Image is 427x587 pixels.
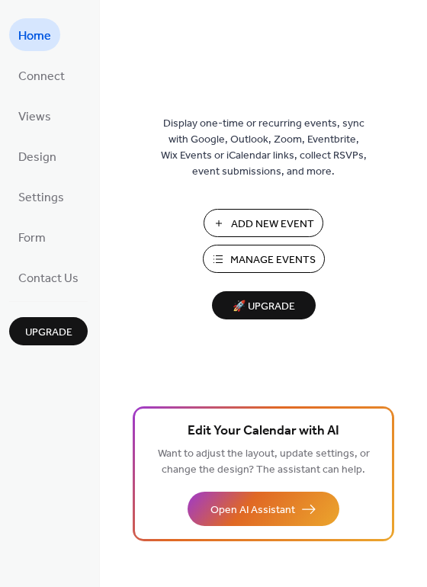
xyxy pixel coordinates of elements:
[25,325,72,341] span: Upgrade
[18,267,79,290] span: Contact Us
[9,261,88,293] a: Contact Us
[9,99,60,132] a: Views
[221,297,307,317] span: 🚀 Upgrade
[161,116,367,180] span: Display one-time or recurring events, sync with Google, Outlook, Zoom, Eventbrite, Wix Events or ...
[188,492,339,526] button: Open AI Assistant
[9,317,88,345] button: Upgrade
[18,65,65,88] span: Connect
[9,180,73,213] a: Settings
[9,18,60,51] a: Home
[9,140,66,172] a: Design
[18,186,64,210] span: Settings
[18,24,51,48] span: Home
[158,444,370,480] span: Want to adjust the layout, update settings, or change the design? The assistant can help.
[204,209,323,237] button: Add New Event
[188,421,339,442] span: Edit Your Calendar with AI
[212,291,316,319] button: 🚀 Upgrade
[210,502,295,518] span: Open AI Assistant
[9,59,74,91] a: Connect
[18,146,56,169] span: Design
[230,252,316,268] span: Manage Events
[231,217,314,233] span: Add New Event
[9,220,55,253] a: Form
[18,105,51,129] span: Views
[203,245,325,273] button: Manage Events
[18,226,46,250] span: Form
